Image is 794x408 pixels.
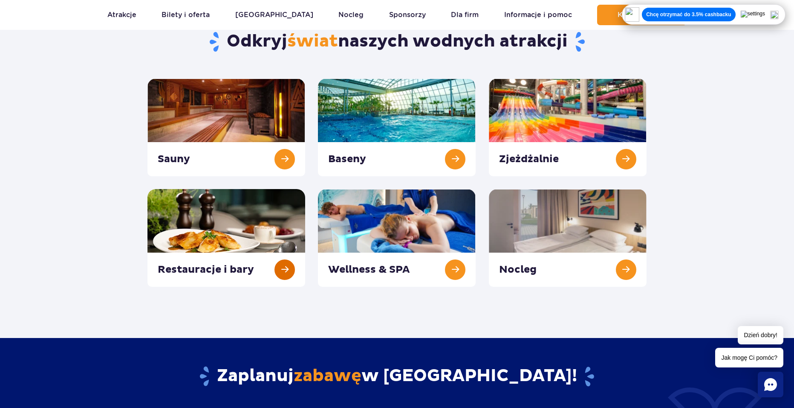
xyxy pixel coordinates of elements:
a: Bilety i oferta [162,5,210,25]
span: świat [287,31,338,52]
span: Kup teraz [618,11,651,19]
span: zabawę [294,365,361,387]
div: Chat [758,372,783,397]
a: Atrakcje [107,5,136,25]
span: Dzień dobry! [738,326,783,344]
button: Kup teraz [597,5,687,25]
a: Nocleg [338,5,364,25]
h1: Odkryj naszych wodnych atrakcji [147,31,647,53]
span: Jak mogę Ci pomóc? [715,348,783,367]
a: Dla firm [451,5,479,25]
h2: Zaplanuj w [GEOGRAPHIC_DATA]! [147,365,647,388]
a: [GEOGRAPHIC_DATA] [235,5,313,25]
a: Sponsorzy [389,5,426,25]
a: Informacje i pomoc [504,5,572,25]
